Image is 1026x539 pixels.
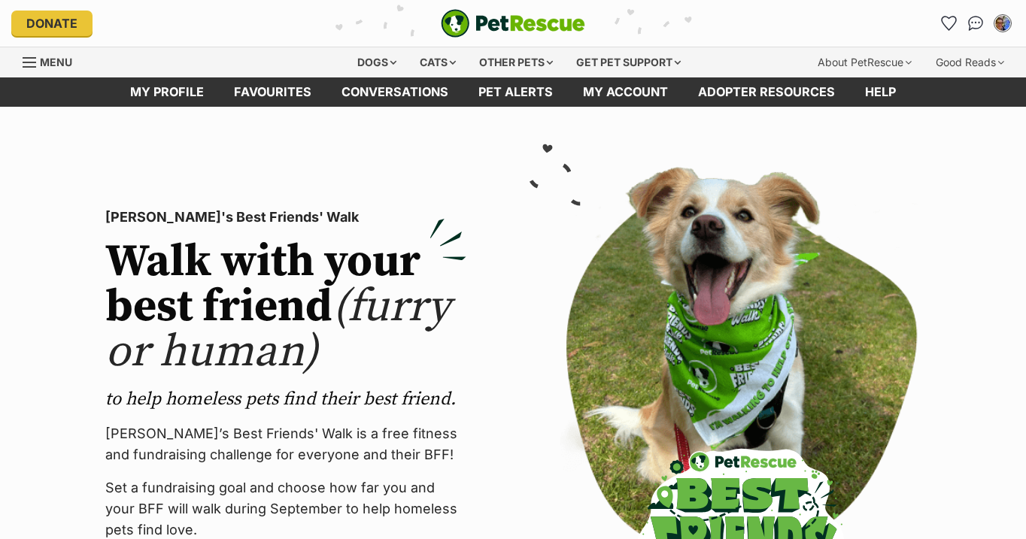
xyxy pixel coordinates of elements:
[925,47,1015,77] div: Good Reads
[23,47,83,74] a: Menu
[11,11,93,36] a: Donate
[936,11,1015,35] ul: Account quick links
[441,9,585,38] img: logo-e224e6f780fb5917bec1dbf3a21bbac754714ae5b6737aabdf751b685950b380.svg
[441,9,585,38] a: PetRescue
[326,77,463,107] a: conversations
[991,11,1015,35] button: My account
[105,240,466,375] h2: Walk with your best friend
[936,11,961,35] a: Favourites
[105,387,466,411] p: to help homeless pets find their best friend.
[105,207,466,228] p: [PERSON_NAME]'s Best Friends' Walk
[219,77,326,107] a: Favourites
[850,77,911,107] a: Help
[964,11,988,35] a: Conversations
[469,47,563,77] div: Other pets
[807,47,922,77] div: About PetRescue
[105,279,451,380] span: (furry or human)
[566,47,691,77] div: Get pet support
[568,77,683,107] a: My account
[683,77,850,107] a: Adopter resources
[115,77,219,107] a: My profile
[995,16,1010,31] img: Leonie Clancy profile pic
[463,77,568,107] a: Pet alerts
[347,47,407,77] div: Dogs
[40,56,72,68] span: Menu
[968,16,984,31] img: chat-41dd97257d64d25036548639549fe6c8038ab92f7586957e7f3b1b290dea8141.svg
[105,423,466,465] p: [PERSON_NAME]’s Best Friends' Walk is a free fitness and fundraising challenge for everyone and t...
[409,47,466,77] div: Cats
